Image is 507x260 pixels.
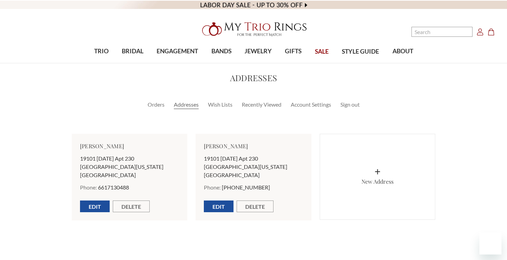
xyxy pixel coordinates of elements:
[479,232,501,254] iframe: Button to launch messaging window
[245,47,272,56] span: JEWELRY
[157,47,198,56] span: ENGAGEMENT
[80,142,179,150] h5: [PERSON_NAME]
[204,142,303,150] h5: [PERSON_NAME]
[204,163,303,171] li: [GEOGRAPHIC_DATA][US_STATE]
[242,100,281,109] a: Recently Viewed
[411,27,473,37] input: Search and use arrows or TAB to navigate results
[150,40,205,63] a: ENGAGEMENT
[315,47,329,56] span: SALE
[148,100,165,109] a: Orders
[361,177,394,186] h5: New Address
[477,28,484,36] a: Account
[147,18,360,40] a: My Trio Rings
[205,40,238,63] a: BANDS
[285,47,301,56] span: GIFTS
[375,165,380,177] span: +
[342,47,379,56] span: STYLE GUIDE
[98,183,129,192] dd: 6617130488
[222,183,270,192] dd: [PHONE_NUMBER]
[488,29,495,35] svg: cart.cart_preview
[198,18,309,40] img: My Trio Rings
[80,163,179,171] li: [GEOGRAPHIC_DATA][US_STATE]
[308,41,335,63] a: SALE
[488,28,499,36] a: Cart with 0 items
[115,40,150,63] a: BRIDAL
[291,100,331,109] a: Account Settings
[80,201,110,212] a: Edit
[174,100,199,109] a: Addresses
[122,47,143,56] span: BRIDAL
[80,154,179,163] li: 19101 [DATE] Apt 230
[204,154,303,163] li: 19101 [DATE] Apt 230
[238,40,278,63] a: JEWELRY
[340,100,360,109] a: Sign out
[94,47,109,56] span: TRIO
[237,201,274,212] button: Delete
[278,40,308,63] a: GIFTS
[204,171,303,179] li: [GEOGRAPHIC_DATA]
[17,72,490,84] h2: Addresses
[211,47,231,56] span: BANDS
[320,134,435,220] a: + New Address
[80,183,97,192] dt: Phone:
[87,40,115,63] a: TRIO
[204,201,233,212] a: Edit
[80,171,179,179] li: [GEOGRAPHIC_DATA]
[204,183,221,192] dt: Phone:
[335,41,386,63] a: STYLE GUIDE
[477,29,484,35] svg: Account
[208,100,232,109] a: Wish Lists
[113,201,150,212] button: Delete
